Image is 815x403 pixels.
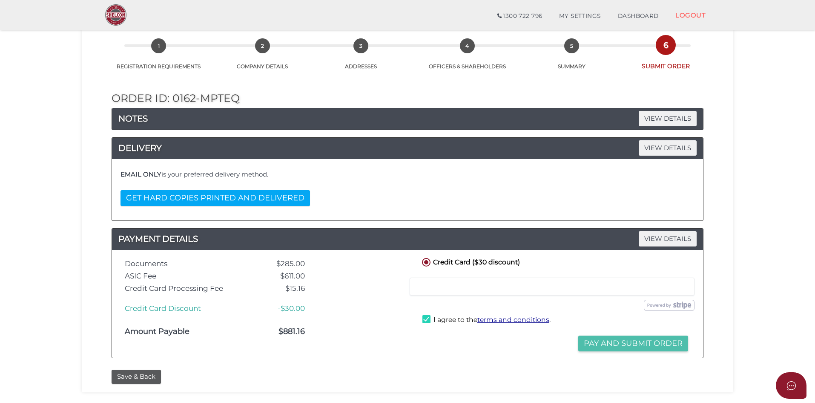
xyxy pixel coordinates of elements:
span: 4 [460,38,475,53]
a: 3ADDRESSES [310,48,411,70]
span: VIEW DETAILS [639,140,697,155]
a: terms and conditions [477,316,549,324]
h2: Order ID: 0162-MpTeq [112,93,703,104]
a: PAYMENT DETAILSVIEW DETAILS [112,232,703,246]
span: 1 [151,38,166,53]
div: Credit Card Discount [118,304,243,313]
a: 6SUBMIT ORDER [620,47,712,70]
div: $15.16 [243,284,311,293]
h4: is your preferred delivery method. [121,171,694,178]
a: NOTESVIEW DETAILS [112,112,703,125]
button: Open asap [776,372,806,399]
div: Credit Card Processing Fee [118,284,243,293]
div: $881.16 [243,328,311,336]
a: LOGOUT [667,6,714,24]
a: 5SUMMARY [524,48,620,70]
span: 3 [353,38,368,53]
label: Credit Card ($30 discount) [420,256,520,267]
span: VIEW DETAILS [639,231,697,246]
label: I agree to the . [422,315,551,326]
span: VIEW DETAILS [639,111,697,126]
span: 6 [658,38,673,52]
img: stripe.png [644,300,694,311]
h4: NOTES [112,112,703,125]
iframe: Secure card payment input frame [415,283,689,290]
span: 5 [564,38,579,53]
div: ASIC Fee [118,272,243,280]
div: Documents [118,260,243,268]
div: $285.00 [243,260,311,268]
a: MY SETTINGS [551,8,609,25]
a: DELIVERYVIEW DETAILS [112,141,703,155]
button: Pay and Submit Order [578,336,688,351]
button: GET HARD COPIES PRINTED AND DELIVERED [121,190,310,206]
a: 2COMPANY DETAILS [215,48,311,70]
a: 1300 722 796 [489,8,551,25]
b: EMAIL ONLY [121,170,161,178]
a: 1REGISTRATION REQUIREMENTS [103,48,215,70]
span: 2 [255,38,270,53]
h4: PAYMENT DETAILS [112,232,703,246]
div: Amount Payable [118,328,243,336]
div: $611.00 [243,272,311,280]
a: 4OFFICERS & SHAREHOLDERS [411,48,524,70]
a: DASHBOARD [609,8,667,25]
h4: DELIVERY [112,141,703,155]
button: Save & Back [112,370,161,384]
div: -$30.00 [243,304,311,313]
